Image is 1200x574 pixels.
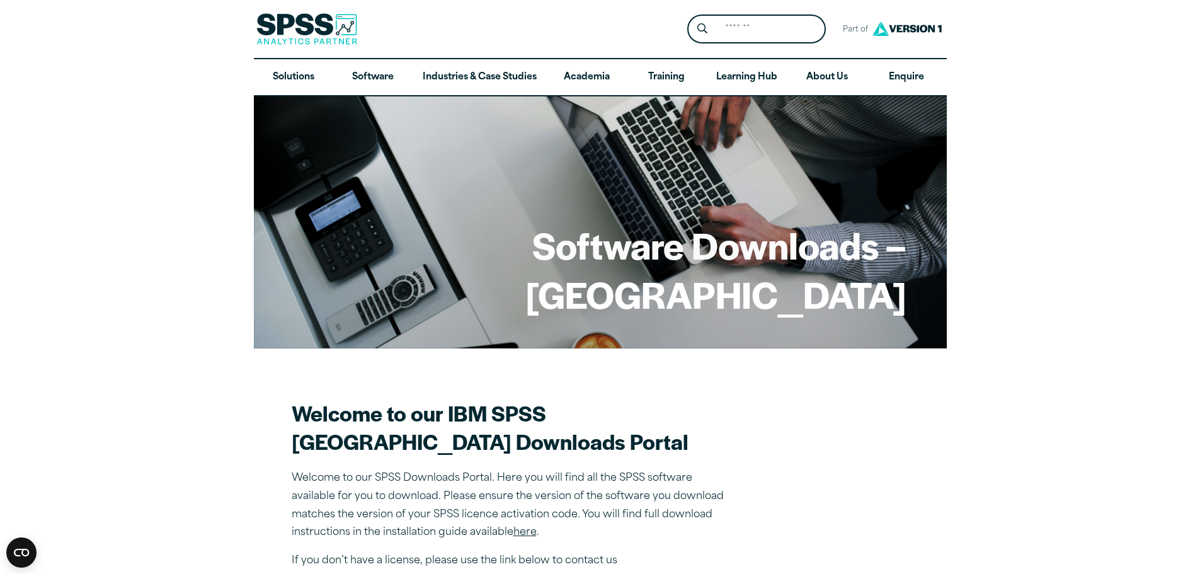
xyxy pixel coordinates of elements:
[292,399,733,456] h2: Welcome to our IBM SPSS [GEOGRAPHIC_DATA] Downloads Portal
[697,23,707,34] svg: Search magnifying glass icon
[547,59,626,96] a: Academia
[294,221,906,318] h1: Software Downloads – [GEOGRAPHIC_DATA]
[869,17,945,40] img: Version1 Logo
[787,59,867,96] a: About Us
[413,59,547,96] a: Industries & Case Studies
[292,469,733,542] p: Welcome to our SPSS Downloads Portal. Here you will find all the SPSS software available for you ...
[867,59,946,96] a: Enquire
[333,59,413,96] a: Software
[6,537,37,568] button: Open CMP widget
[687,14,826,44] form: Site Header Search Form
[292,552,733,570] p: If you don’t have a license, please use the link below to contact us
[706,59,787,96] a: Learning Hub
[256,13,357,45] img: SPSS Analytics Partner
[836,21,869,39] span: Part of
[626,59,706,96] a: Training
[254,59,333,96] a: Solutions
[690,18,714,41] button: Search magnifying glass icon
[254,59,947,96] nav: Desktop version of site main menu
[513,527,537,537] a: here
